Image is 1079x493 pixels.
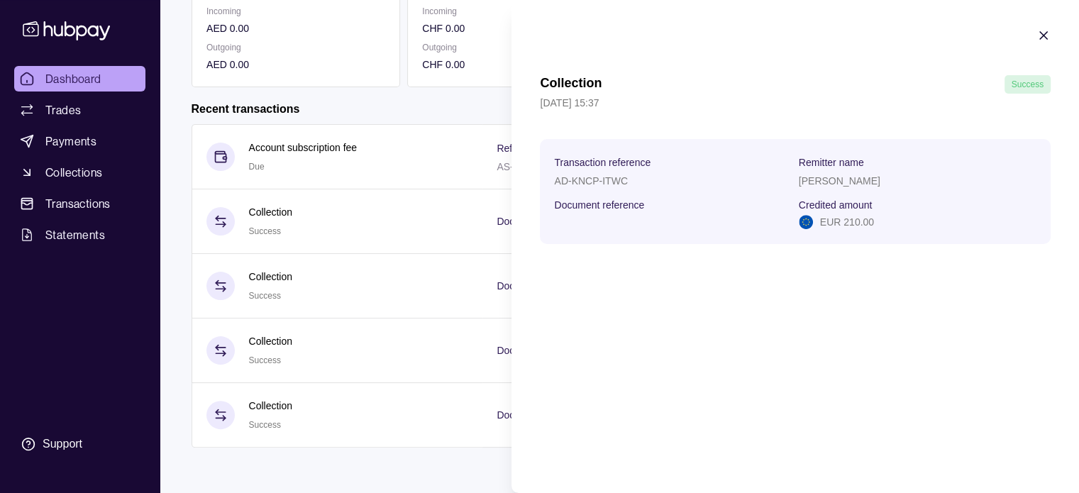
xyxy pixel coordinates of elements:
p: Transaction reference [554,157,651,168]
img: eu [799,215,813,229]
span: Success [1012,79,1044,89]
p: [DATE] 15:37 [540,95,1051,111]
p: Remitter name [799,157,864,168]
p: Credited amount [799,199,873,211]
p: EUR 210.00 [820,214,874,230]
p: [PERSON_NAME] [799,175,880,187]
p: AD-KNCP-ITWC [554,175,627,187]
h1: Collection [540,75,602,94]
p: Document reference [554,199,644,211]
